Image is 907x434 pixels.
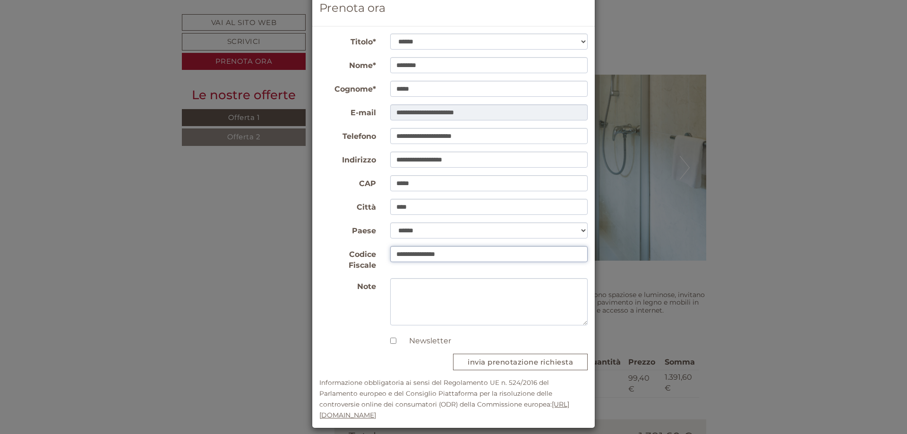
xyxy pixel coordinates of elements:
label: Titolo* [312,34,383,48]
small: 14:11 [14,46,158,52]
label: Newsletter [400,336,451,347]
div: Buon giorno, come possiamo aiutarla? [7,26,163,54]
label: Telefono [312,128,383,142]
h3: Prenota ora [319,2,588,14]
button: invia prenotazione richiesta [453,354,588,370]
a: [URL][DOMAIN_NAME] [319,400,569,419]
label: Città [312,199,383,213]
label: Indirizzo [312,152,383,166]
div: [GEOGRAPHIC_DATA] [14,27,158,35]
label: Nome* [312,57,383,71]
small: Informazione obbligatoria ai sensi del Regolamento UE n. 524/2016 del Parlamento europeo e del Co... [319,379,569,419]
div: [DATE] [168,7,205,23]
label: CAP [312,175,383,189]
label: Paese [312,222,383,237]
label: Cognome* [312,81,383,95]
button: Invia [321,248,373,266]
label: Note [312,278,383,292]
label: E-mail [312,104,383,119]
label: Codice Fiscale [312,246,383,271]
